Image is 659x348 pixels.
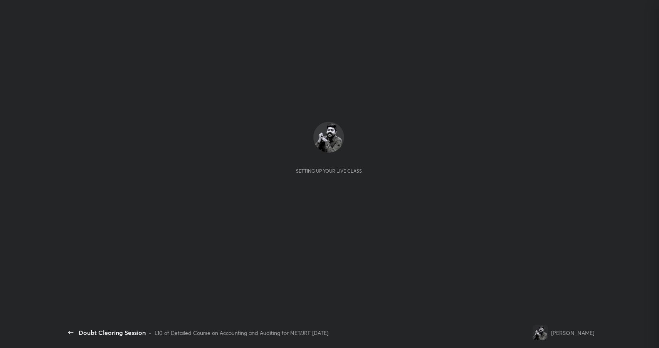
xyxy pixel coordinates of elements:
[296,168,362,174] div: Setting up your live class
[149,329,151,337] div: •
[313,122,344,153] img: 9af2b4c1818c46ee8a42d2649b7ac35f.png
[551,329,594,337] div: [PERSON_NAME]
[79,328,146,337] div: Doubt Clearing Session
[533,325,548,340] img: 9af2b4c1818c46ee8a42d2649b7ac35f.png
[155,329,328,337] div: L10 of Detailed Course on Accounting and Auditing for NET/JRF [DATE]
